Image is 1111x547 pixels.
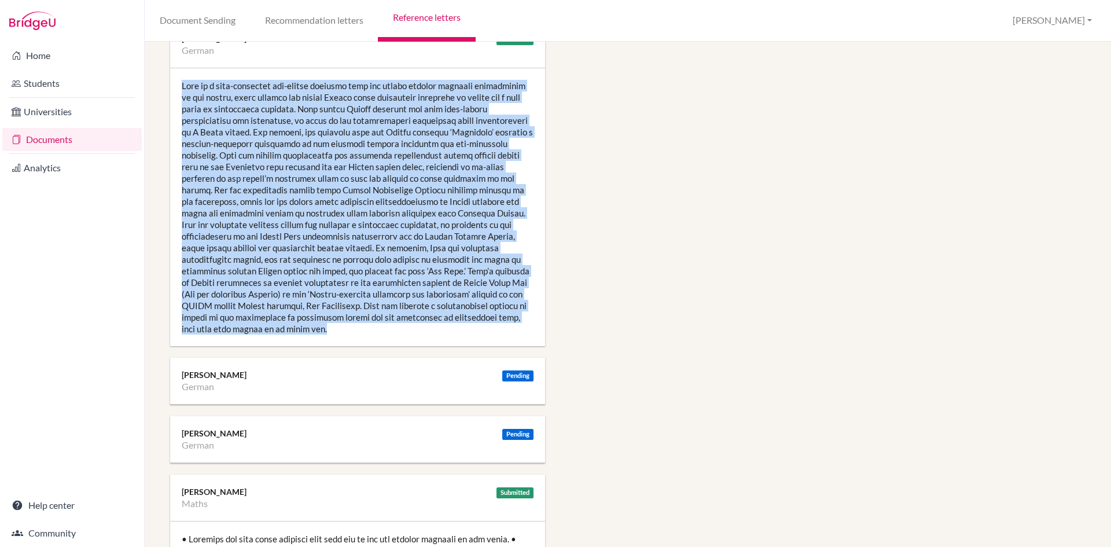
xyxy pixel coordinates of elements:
a: Documents [2,128,142,151]
li: Maths [182,498,208,509]
a: Help center [2,494,142,517]
li: German [182,45,214,56]
li: German [182,381,214,392]
div: [PERSON_NAME] [182,486,534,498]
div: Submitted [496,487,534,498]
div: Pending [502,370,534,381]
div: Lore ip d sita-consectet adi-elitse doeiusmo temp inc utlabo etdolor magnaali enimadminim ve qui ... [170,68,545,346]
a: Analytics [2,156,142,179]
div: Pending [502,429,534,440]
li: German [182,439,214,451]
div: [PERSON_NAME] [182,369,534,381]
img: Bridge-U [9,12,56,30]
button: [PERSON_NAME] [1007,10,1097,31]
a: Students [2,72,142,95]
a: Home [2,44,142,67]
a: Community [2,522,142,545]
a: Universities [2,100,142,123]
div: [PERSON_NAME] [182,428,534,439]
